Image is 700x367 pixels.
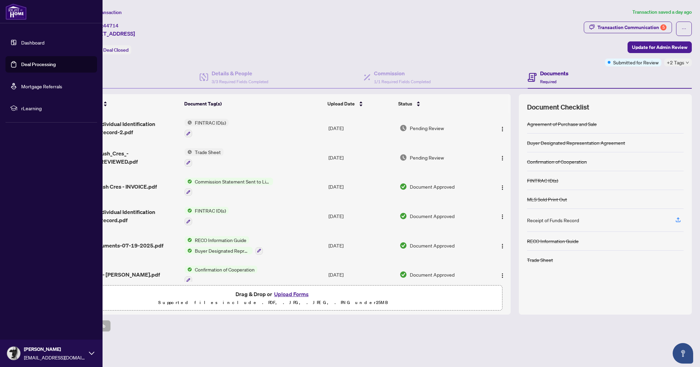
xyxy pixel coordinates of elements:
[85,29,135,38] span: [STREET_ADDRESS]
[410,212,455,220] span: Document Approved
[527,139,625,147] div: Buyer Designated Representation Agreement
[70,120,179,136] span: FINTRAC - Individual Identification Information Record-2.pdf
[70,270,160,279] span: Conf of Coop - [PERSON_NAME].pdf
[584,22,672,33] button: Transaction Communication5
[400,124,407,132] img: Document Status
[527,177,558,184] div: FINTRAC ID(s)
[21,39,44,46] a: Dashboard
[185,266,192,273] img: Status Icon
[325,94,395,113] th: Upload Date
[527,216,579,224] div: Receipt of Funds Record
[400,154,407,161] img: Document Status
[660,24,667,30] div: 5
[400,183,407,190] img: Document Status
[497,269,508,280] button: Logo
[21,83,62,89] a: Mortgage Referrals
[410,271,455,278] span: Document Approved
[185,236,263,255] button: Status IconRECO Information GuideStatus IconBuyer Designated Representation Agreement
[400,271,407,278] img: Document Status
[400,242,407,249] img: Document Status
[410,124,444,132] span: Pending Review
[24,354,85,361] span: [EMAIL_ADDRESS][DOMAIN_NAME]
[527,120,597,128] div: Agreement of Purchase and Sale
[597,22,667,33] div: Transaction Communication
[527,158,587,165] div: Confirmation of Cooperation
[527,102,589,112] span: Document Checklist
[497,240,508,251] button: Logo
[70,182,157,191] span: 33 Waterthrush Cres - INVOICE.pdf
[192,119,229,126] span: FINTRAC ID(s)
[192,148,224,156] span: Trade Sheet
[24,345,85,353] span: [PERSON_NAME]
[185,207,229,225] button: Status IconFINTRAC ID(s)
[185,247,192,254] img: Status Icon
[497,211,508,222] button: Logo
[70,241,163,250] span: digisign-documents-07-19-2025.pdf
[613,59,659,66] span: Submitted for Review
[632,8,692,16] article: Transaction saved a day ago
[628,41,692,53] button: Update for Admin Review
[540,79,556,84] span: Required
[235,290,311,299] span: Drag & Drop or
[326,201,397,231] td: [DATE]
[192,178,273,185] span: Commission Statement Sent to Listing Brokerage
[85,9,122,15] span: View Transaction
[326,231,397,260] td: [DATE]
[44,286,502,311] span: Drag & Drop orUpload FormsSupported files include .PDF, .JPG, .JPEG, .PNG under25MB
[185,207,192,214] img: Status Icon
[540,69,568,77] h4: Documents
[192,247,253,254] span: Buyer Designated Representation Agreement
[686,61,689,64] span: down
[67,94,181,113] th: (9) File Name
[497,152,508,163] button: Logo
[185,119,229,137] button: Status IconFINTRAC ID(s)
[497,181,508,192] button: Logo
[673,343,693,364] button: Open asap
[185,266,257,284] button: Status IconConfirmation of Cooperation
[103,23,119,29] span: 44714
[410,242,455,249] span: Document Approved
[212,69,268,77] h4: Details & People
[500,214,505,219] img: Logo
[212,79,268,84] span: 3/3 Required Fields Completed
[374,69,431,77] h4: Commission
[21,61,56,67] a: Deal Processing
[181,94,325,113] th: Document Tag(s)
[7,347,20,360] img: Profile Icon
[667,59,684,66] span: +2 Tags
[185,148,224,167] button: Status IconTrade Sheet
[272,290,311,299] button: Upload Forms
[21,104,92,112] span: rLearning
[410,154,444,161] span: Pending Review
[327,100,355,107] span: Upload Date
[500,185,505,190] img: Logo
[400,212,407,220] img: Document Status
[48,299,498,307] p: Supported files include .PDF, .JPG, .JPEG, .PNG under 25 MB
[192,236,249,244] span: RECO Information Guide
[326,172,397,202] td: [DATE]
[398,100,412,107] span: Status
[185,236,192,244] img: Status Icon
[70,149,179,166] span: 33_Waterthrush_Cres_-_TS_TO_BE_REVIEWED.pdf
[185,178,192,185] img: Status Icon
[527,237,579,245] div: RECO Information Guide
[326,260,397,290] td: [DATE]
[374,79,431,84] span: 1/1 Required Fields Completed
[632,42,687,53] span: Update for Admin Review
[395,94,484,113] th: Status
[500,243,505,249] img: Logo
[185,119,192,126] img: Status Icon
[500,155,505,161] img: Logo
[185,148,192,156] img: Status Icon
[326,113,397,143] td: [DATE]
[185,178,273,196] button: Status IconCommission Statement Sent to Listing Brokerage
[70,208,179,224] span: FINTRAC - Individual Identification Information Record.pdf
[500,273,505,278] img: Logo
[527,256,553,264] div: Trade Sheet
[5,3,27,20] img: logo
[500,126,505,132] img: Logo
[192,207,229,214] span: FINTRAC ID(s)
[192,266,257,273] span: Confirmation of Cooperation
[85,45,131,54] div: Status:
[497,123,508,134] button: Logo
